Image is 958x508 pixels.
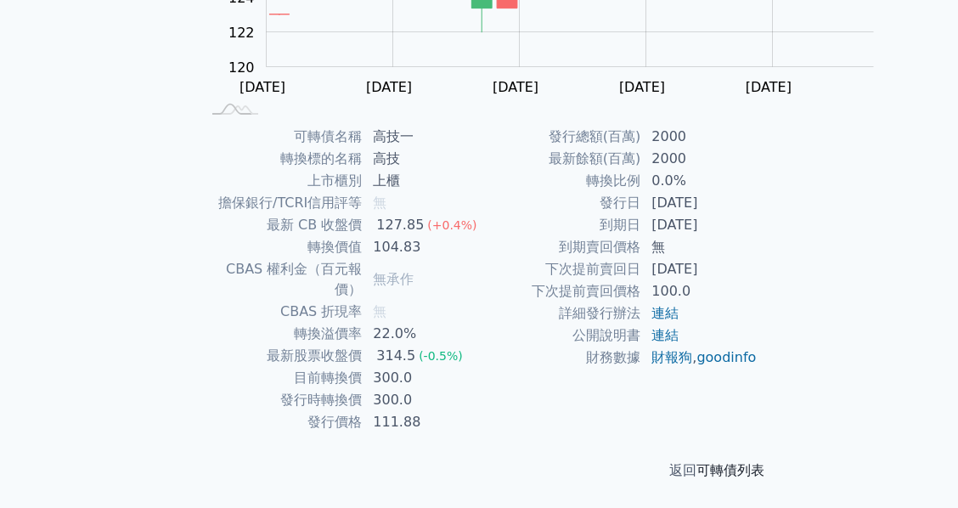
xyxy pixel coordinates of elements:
[641,258,758,280] td: [DATE]
[363,389,479,411] td: 300.0
[200,389,363,411] td: 發行時轉換價
[651,349,692,365] a: 財報狗
[641,347,758,369] td: ,
[200,236,363,258] td: 轉換價值
[200,301,363,323] td: CBAS 折現率
[363,126,479,148] td: 高技一
[373,346,419,366] div: 314.5
[641,126,758,148] td: 2000
[200,411,363,433] td: 發行價格
[200,258,363,301] td: CBAS 權利金（百元報價）
[180,460,778,481] p: 返回
[479,236,641,258] td: 到期賣回價格
[479,258,641,280] td: 下次提前賣回日
[696,349,756,365] a: goodinfo
[373,271,414,287] span: 無承作
[641,148,758,170] td: 2000
[641,280,758,302] td: 100.0
[651,327,679,343] a: 連結
[363,148,479,170] td: 高技
[479,126,641,148] td: 發行總額(百萬)
[200,214,363,236] td: 最新 CB 收盤價
[479,347,641,369] td: 財務數據
[493,79,538,95] tspan: [DATE]
[239,79,285,95] tspan: [DATE]
[363,170,479,192] td: 上櫃
[641,192,758,214] td: [DATE]
[479,302,641,325] td: 詳細發行辦法
[228,59,255,76] tspan: 120
[641,214,758,236] td: [DATE]
[419,349,463,363] span: (-0.5%)
[427,218,476,232] span: (+0.4%)
[479,325,641,347] td: 公開說明書
[200,148,363,170] td: 轉換標的名稱
[363,411,479,433] td: 111.88
[200,192,363,214] td: 擔保銀行/TCRI信用評等
[366,79,412,95] tspan: [DATE]
[479,148,641,170] td: 最新餘額(百萬)
[641,236,758,258] td: 無
[373,215,427,235] div: 127.85
[200,367,363,389] td: 目前轉換價
[363,367,479,389] td: 300.0
[373,303,386,319] span: 無
[479,214,641,236] td: 到期日
[746,79,792,95] tspan: [DATE]
[200,323,363,345] td: 轉換溢價率
[363,236,479,258] td: 104.83
[696,462,764,478] a: 可轉債列表
[479,192,641,214] td: 發行日
[641,170,758,192] td: 0.0%
[200,126,363,148] td: 可轉債名稱
[651,305,679,321] a: 連結
[479,170,641,192] td: 轉換比例
[200,345,363,367] td: 最新股票收盤價
[200,170,363,192] td: 上市櫃別
[373,195,386,211] span: 無
[228,25,255,41] tspan: 122
[619,79,665,95] tspan: [DATE]
[363,323,479,345] td: 22.0%
[479,280,641,302] td: 下次提前賣回價格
